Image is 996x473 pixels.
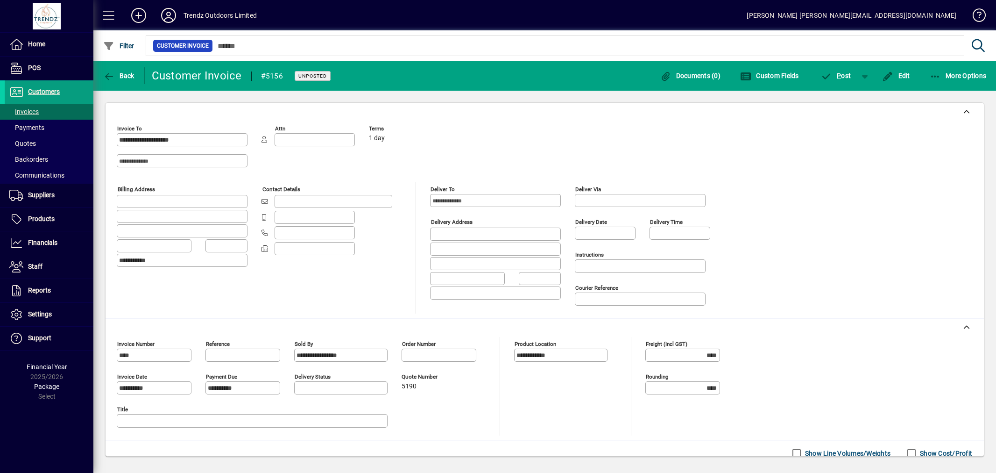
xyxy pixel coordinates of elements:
a: Suppliers [5,184,93,207]
span: Support [28,334,51,342]
button: Post [816,67,856,84]
span: Back [103,72,134,79]
mat-label: Product location [515,341,556,347]
mat-label: Order number [402,341,436,347]
button: Documents (0) [657,67,723,84]
div: Trendz Outdoors Limited [184,8,257,23]
mat-label: Delivery date [575,219,607,225]
a: Reports [5,279,93,302]
label: Show Line Volumes/Weights [803,449,890,458]
a: Backorders [5,151,93,167]
a: Payments [5,120,93,136]
a: Financials [5,231,93,255]
button: Profile [154,7,184,24]
button: More Options [927,67,989,84]
button: Edit [880,67,912,84]
mat-label: Invoice date [117,373,147,380]
span: Filter [103,42,134,50]
span: Customers [28,88,60,95]
mat-label: Sold by [295,341,313,347]
span: Customer Invoice [157,41,209,50]
span: Documents (0) [660,72,721,79]
span: P [837,72,841,79]
mat-label: Rounding [646,373,668,380]
button: Add [124,7,154,24]
app-page-header-button: Back [93,67,145,84]
span: Payments [9,124,44,131]
span: Custom Fields [740,72,799,79]
span: Products [28,215,55,222]
span: Backorders [9,156,48,163]
a: POS [5,57,93,80]
mat-label: Attn [275,125,285,132]
button: Filter [101,37,137,54]
span: Settings [28,310,52,318]
a: Home [5,33,93,56]
button: Back [101,67,137,84]
span: More Options [930,72,987,79]
span: Edit [882,72,910,79]
label: Show Cost/Profit [918,449,972,458]
a: Support [5,327,93,350]
span: Suppliers [28,191,55,199]
span: POS [28,64,41,72]
span: Terms [369,126,425,132]
a: Quotes [5,136,93,151]
span: Financials [28,239,57,246]
a: Products [5,208,93,231]
span: Staff [28,263,42,270]
mat-label: Courier Reference [575,285,618,291]
a: Staff [5,255,93,279]
div: #5156 [261,69,283,84]
div: Customer Invoice [152,68,242,83]
span: Package [34,383,59,390]
button: Custom Fields [738,67,801,84]
mat-label: Deliver To [431,186,455,193]
span: 5190 [402,383,417,390]
div: [PERSON_NAME] [PERSON_NAME][EMAIL_ADDRESS][DOMAIN_NAME] [747,8,956,23]
span: ost [821,72,851,79]
mat-label: Reference [206,341,230,347]
mat-label: Instructions [575,251,604,258]
mat-label: Payment due [206,373,237,380]
mat-label: Deliver via [575,186,601,193]
span: Home [28,40,45,48]
a: Communications [5,167,93,183]
span: Invoices [9,108,39,115]
mat-label: Title [117,406,128,413]
mat-label: Delivery status [295,373,331,380]
a: Invoices [5,104,93,120]
mat-label: Invoice number [117,341,155,347]
mat-label: Invoice To [117,125,142,132]
a: Knowledge Base [966,2,984,32]
span: 1 day [369,135,385,142]
span: Reports [28,287,51,294]
a: Settings [5,303,93,326]
mat-label: Delivery time [650,219,683,225]
span: Unposted [298,73,327,79]
span: Communications [9,172,64,179]
span: Quotes [9,140,36,147]
span: Quote number [402,374,458,380]
span: Financial Year [27,363,67,371]
mat-label: Freight (incl GST) [646,341,687,347]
